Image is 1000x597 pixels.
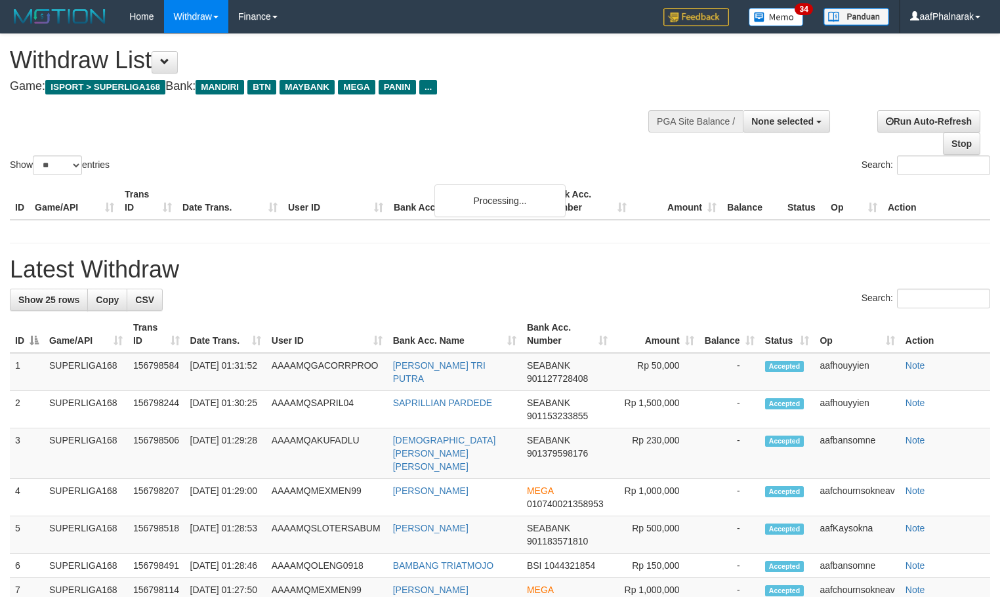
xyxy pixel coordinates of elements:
td: - [699,554,760,578]
td: SUPERLIGA168 [44,428,128,479]
select: Showentries [33,155,82,175]
td: - [699,353,760,391]
div: Processing... [434,184,566,217]
button: None selected [743,110,830,133]
td: 156798491 [128,554,185,578]
a: [PERSON_NAME] TRI PUTRA [393,360,486,384]
td: 156798518 [128,516,185,554]
td: Rp 150,000 [613,554,699,578]
span: Copy 901379598176 to clipboard [527,448,588,459]
td: [DATE] 01:28:46 [185,554,266,578]
td: SUPERLIGA168 [44,391,128,428]
td: - [699,391,760,428]
a: Note [906,560,925,571]
div: PGA Site Balance / [648,110,743,133]
span: Accepted [765,585,804,596]
td: 1 [10,353,44,391]
span: Copy 010740021358953 to clipboard [527,499,604,509]
a: Stop [943,133,980,155]
span: Accepted [765,436,804,447]
span: ... [419,80,437,94]
img: MOTION_logo.png [10,7,110,26]
span: Accepted [765,486,804,497]
span: ISPORT > SUPERLIGA168 [45,80,165,94]
span: CSV [135,295,154,305]
img: panduan.png [823,8,889,26]
td: [DATE] 01:28:53 [185,516,266,554]
td: 156798244 [128,391,185,428]
th: Date Trans. [177,182,283,220]
img: Feedback.jpg [663,8,729,26]
th: Amount: activate to sort column ascending [613,316,699,353]
td: SUPERLIGA168 [44,516,128,554]
span: Copy [96,295,119,305]
td: [DATE] 01:29:28 [185,428,266,479]
a: [DEMOGRAPHIC_DATA][PERSON_NAME] [PERSON_NAME] [393,435,496,472]
span: SEABANK [527,360,570,371]
td: aafhouyyien [814,391,900,428]
td: AAAAMQGACORRPROO [266,353,388,391]
span: Accepted [765,524,804,535]
td: AAAAMQSAPRIL04 [266,391,388,428]
th: User ID [283,182,388,220]
label: Show entries [10,155,110,175]
th: Status: activate to sort column ascending [760,316,815,353]
a: Note [906,360,925,371]
span: MEGA [338,80,375,94]
td: [DATE] 01:31:52 [185,353,266,391]
a: Copy [87,289,127,311]
th: Balance: activate to sort column ascending [699,316,760,353]
a: SAPRILLIAN PARDEDE [393,398,492,408]
h1: Withdraw List [10,47,654,73]
label: Search: [862,155,990,175]
th: Balance [722,182,782,220]
td: 4 [10,479,44,516]
td: [DATE] 01:30:25 [185,391,266,428]
td: AAAAMQAKUFADLU [266,428,388,479]
th: Date Trans.: activate to sort column ascending [185,316,266,353]
span: Accepted [765,561,804,572]
span: SEABANK [527,398,570,408]
a: Note [906,585,925,595]
span: Copy 901153233855 to clipboard [527,411,588,421]
th: Game/API: activate to sort column ascending [44,316,128,353]
a: Note [906,398,925,408]
td: Rp 230,000 [613,428,699,479]
a: Note [906,523,925,533]
th: Action [883,182,990,220]
td: Rp 1,500,000 [613,391,699,428]
td: SUPERLIGA168 [44,554,128,578]
span: SEABANK [527,523,570,533]
input: Search: [897,155,990,175]
td: aafbansomne [814,554,900,578]
td: 156798584 [128,353,185,391]
td: 156798207 [128,479,185,516]
span: Accepted [765,361,804,372]
span: BSI [527,560,542,571]
td: 3 [10,428,44,479]
a: Note [906,485,925,496]
span: PANIN [379,80,416,94]
td: aafchournsokneav [814,479,900,516]
span: MEGA [527,585,553,595]
th: ID [10,182,30,220]
td: 5 [10,516,44,554]
input: Search: [897,289,990,308]
span: Show 25 rows [18,295,79,305]
span: MAYBANK [280,80,335,94]
img: Button%20Memo.svg [749,8,804,26]
td: SUPERLIGA168 [44,353,128,391]
th: User ID: activate to sort column ascending [266,316,388,353]
span: SEABANK [527,435,570,445]
td: SUPERLIGA168 [44,479,128,516]
span: 34 [795,3,812,15]
td: aafhouyyien [814,353,900,391]
th: Status [782,182,825,220]
th: Op [825,182,883,220]
td: AAAAMQSLOTERSABUM [266,516,388,554]
td: aafKaysokna [814,516,900,554]
th: Game/API [30,182,119,220]
th: Bank Acc. Number [542,182,632,220]
th: Action [900,316,990,353]
span: None selected [751,116,814,127]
